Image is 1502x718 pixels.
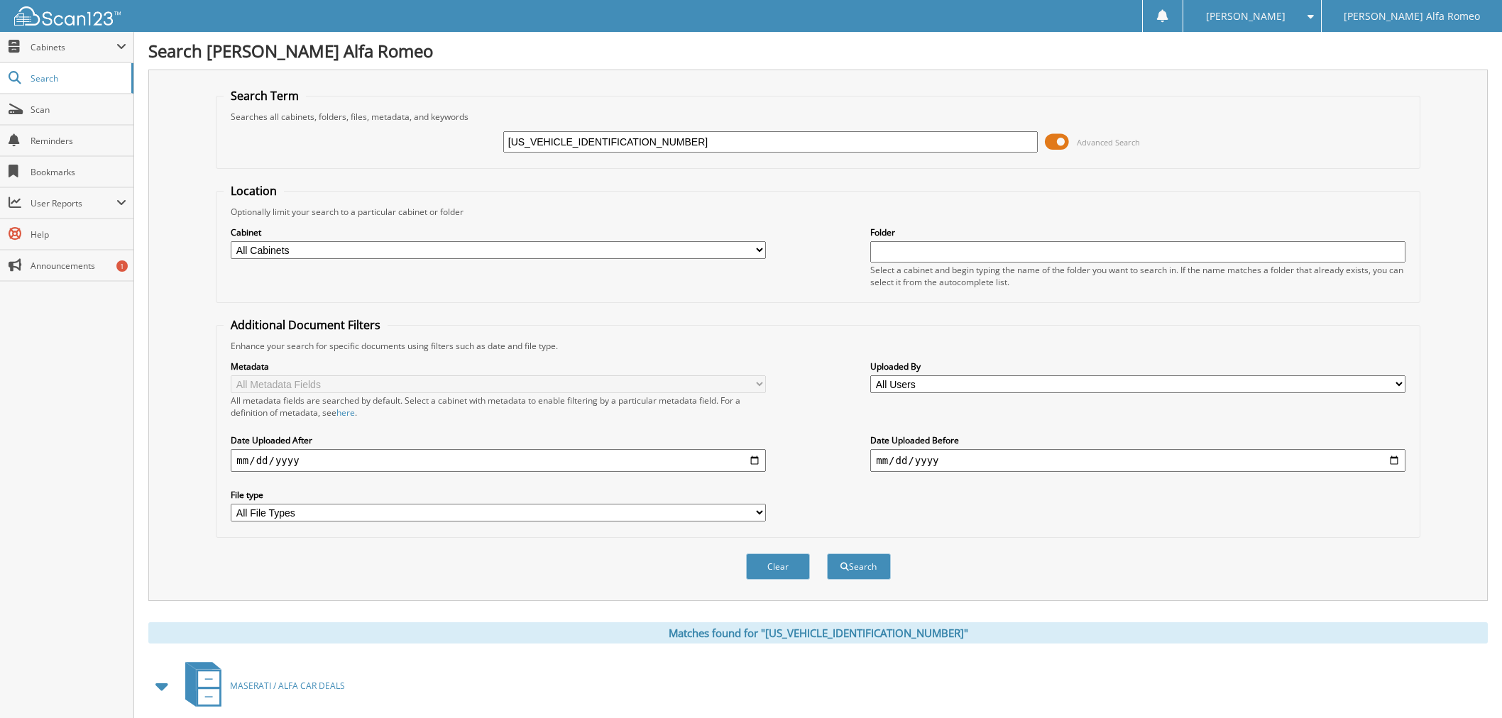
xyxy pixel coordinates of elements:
[870,449,1405,472] input: end
[827,553,891,580] button: Search
[31,135,126,147] span: Reminders
[870,434,1405,446] label: Date Uploaded Before
[1206,12,1286,21] span: [PERSON_NAME]
[31,166,126,178] span: Bookmarks
[231,449,765,472] input: start
[224,206,1412,218] div: Optionally limit your search to a particular cabinet or folder
[31,104,126,116] span: Scan
[148,622,1488,644] div: Matches found for "[US_VEHICLE_IDENTIFICATION_NUMBER]"
[870,264,1405,288] div: Select a cabinet and begin typing the name of the folder you want to search in. If the name match...
[231,434,765,446] label: Date Uploaded After
[224,111,1412,123] div: Searches all cabinets, folders, files, metadata, and keywords
[336,407,355,419] a: here
[177,658,345,714] a: MASERATI / ALFA CAR DEALS
[870,360,1405,372] label: Uploaded By
[116,260,128,272] div: 1
[231,360,765,372] label: Metadata
[230,680,345,692] span: MASERATI / ALFA CAR DEALS
[1344,12,1480,21] span: [PERSON_NAME] Alfa Romeo
[224,88,306,104] legend: Search Term
[224,317,388,333] legend: Additional Document Filters
[14,6,121,26] img: scan123-logo-white.svg
[1077,137,1140,148] span: Advanced Search
[31,228,126,241] span: Help
[224,340,1412,352] div: Enhance your search for specific documents using filters such as date and file type.
[148,39,1488,62] h1: Search [PERSON_NAME] Alfa Romeo
[231,394,765,419] div: All metadata fields are searched by default. Select a cabinet with metadata to enable filtering b...
[31,260,126,272] span: Announcements
[224,183,284,199] legend: Location
[231,226,765,238] label: Cabinet
[746,553,810,580] button: Clear
[870,226,1405,238] label: Folder
[231,489,765,501] label: File type
[31,197,116,209] span: User Reports
[31,41,116,53] span: Cabinets
[31,72,124,84] span: Search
